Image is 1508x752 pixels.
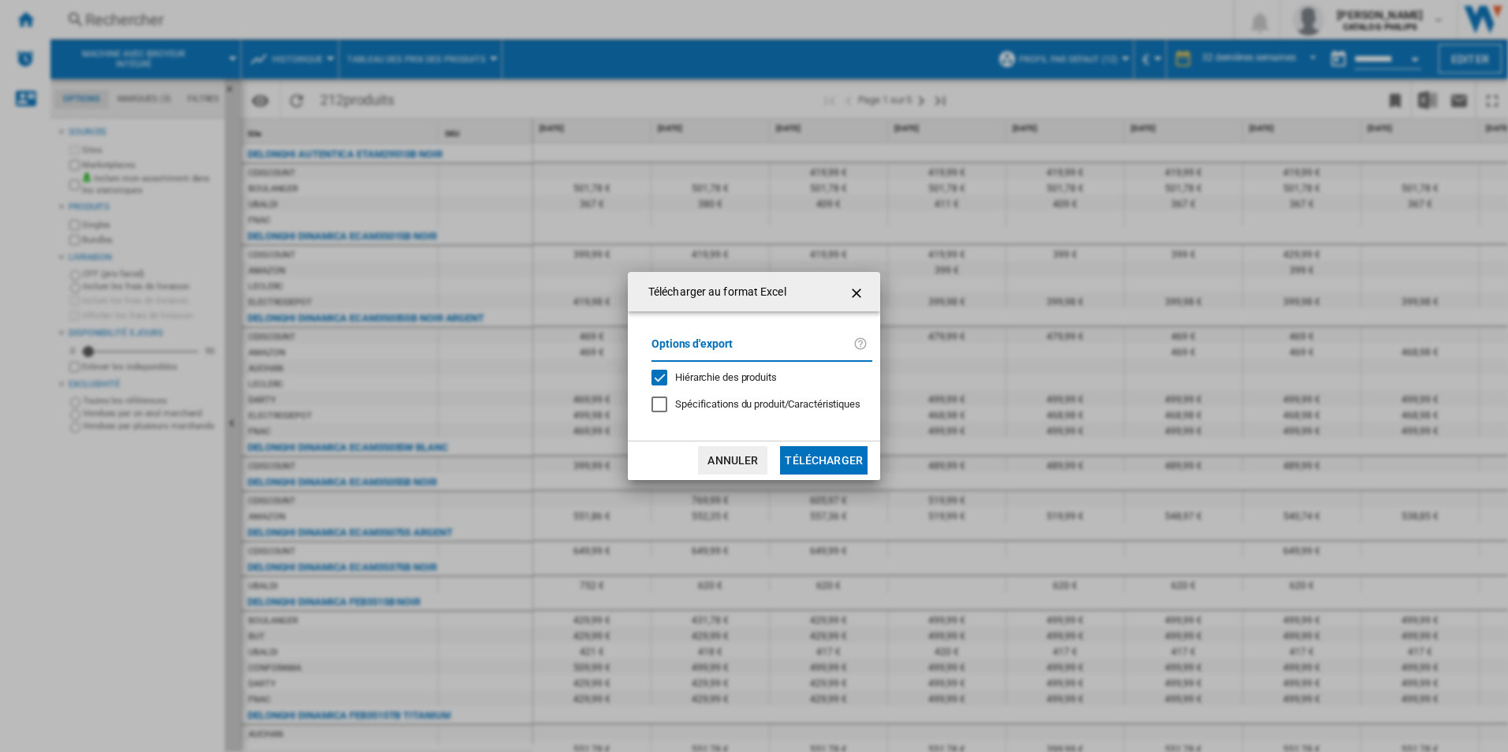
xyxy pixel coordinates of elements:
[675,398,860,410] span: Spécifications du produit/Caractéristiques
[675,397,860,411] div: S'applique uniquement à la vision catégorie
[675,371,777,383] span: Hiérarchie des produits
[651,335,853,364] label: Options d'export
[842,276,874,307] button: getI18NText('BUTTONS.CLOSE_DIALOG')
[849,284,868,303] ng-md-icon: getI18NText('BUTTONS.CLOSE_DIALOG')
[651,370,860,385] md-checkbox: Hiérarchie des produits
[780,446,868,475] button: Télécharger
[698,446,767,475] button: Annuler
[640,285,786,300] h4: Télécharger au format Excel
